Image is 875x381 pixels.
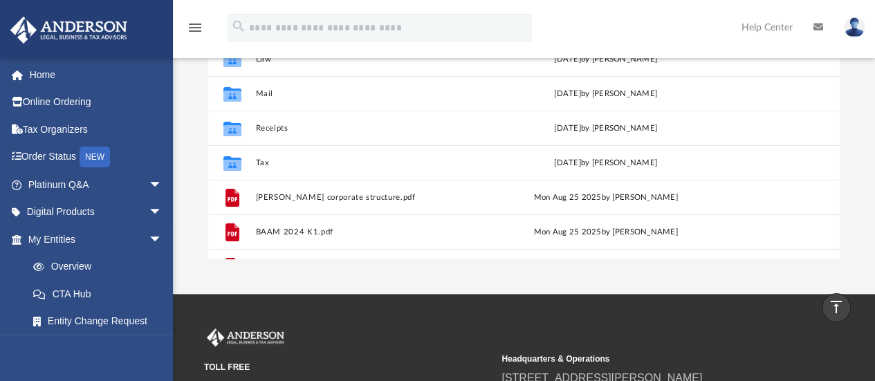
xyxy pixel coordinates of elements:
span: arrow_drop_down [149,225,176,254]
a: Order StatusNEW [10,143,183,171]
button: BAAM 2024 K1.pdf [255,227,485,236]
button: Receipts [255,124,485,133]
div: NEW [80,147,110,167]
button: Law [255,55,485,64]
a: Digital Productsarrow_drop_down [10,198,183,226]
a: CTA Hub [19,280,183,308]
img: Anderson Advisors Platinum Portal [6,17,131,44]
small: Headquarters & Operations [501,353,789,365]
a: My Entitiesarrow_drop_down [10,225,183,253]
a: menu [187,26,203,36]
button: [PERSON_NAME] corporate structure.pdf [255,193,485,202]
a: Entity Change Request [19,308,183,335]
a: Overview [19,253,183,281]
span: arrow_drop_down [149,198,176,227]
button: Mail [255,89,485,98]
a: Online Ordering [10,89,183,116]
div: [DATE] by [PERSON_NAME] [491,53,721,66]
a: Home [10,61,183,89]
div: [DATE] by [PERSON_NAME] [491,88,721,100]
a: Tax Organizers [10,115,183,143]
div: Mon Aug 25 2025 by [PERSON_NAME] [491,226,721,239]
i: vertical_align_top [828,299,845,315]
div: [DATE] by [PERSON_NAME] [491,122,721,135]
span: arrow_drop_down [149,171,176,199]
i: search [231,19,246,34]
img: Anderson Advisors Platinum Portal [204,328,287,346]
a: Platinum Q&Aarrow_drop_down [10,171,183,198]
i: menu [187,19,203,36]
div: [DATE] by [PERSON_NAME] [491,157,721,169]
a: vertical_align_top [822,293,851,322]
small: TOLL FREE [204,361,492,373]
button: Tax [255,158,485,167]
div: Mon Aug 25 2025 by [PERSON_NAME] [491,192,721,204]
img: User Pic [844,17,865,37]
